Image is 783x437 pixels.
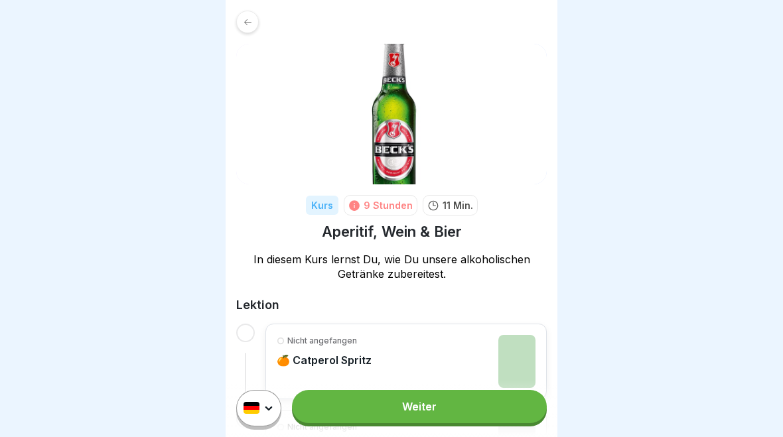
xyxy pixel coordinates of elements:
div: Kurs [306,196,338,215]
a: Nicht angefangen🍊 Catperol Spritz [277,335,535,388]
a: Weiter [292,390,547,423]
img: yhu2jw1e07x8dklr29zskzeu.png [498,335,535,388]
img: ftia1htn6os3akmg6exu4p1y.png [236,44,547,184]
h1: Aperitif, Wein & Bier [322,222,462,241]
p: 🍊 Catperol Spritz [277,353,372,367]
div: 9 Stunden [364,198,413,212]
p: In diesem Kurs lernst Du, wie Du unsere alkoholischen Getränke zubereitest. [236,252,547,281]
p: 11 Min. [443,198,473,212]
img: de.svg [244,403,259,414]
p: Nicht angefangen [287,335,357,347]
h2: Lektion [236,297,547,313]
